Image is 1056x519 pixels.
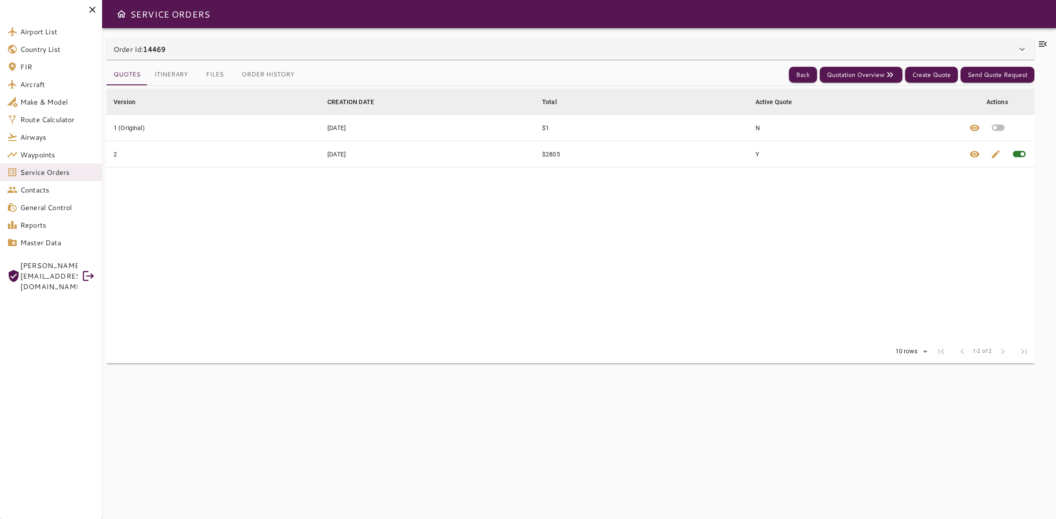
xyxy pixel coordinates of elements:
[893,348,920,355] div: 10 rows
[106,39,1034,60] div: Order Id:14469
[748,115,962,141] td: N
[542,97,568,107] span: Total
[20,62,95,72] span: FIR
[820,67,902,83] button: Quotation Overview
[327,97,385,107] span: CREATION DATE
[969,123,980,133] span: visibility
[905,67,958,83] button: Create Quote
[992,341,1013,362] span: Next Page
[147,64,195,85] button: Itinerary
[964,141,985,167] button: View quote details
[114,97,147,107] span: Version
[755,97,792,107] div: Active Quote
[1013,341,1034,362] span: Last Page
[195,64,235,85] button: Files
[20,167,95,178] span: Service Orders
[106,115,320,141] td: 1 (Original)
[20,114,95,125] span: Route Calculator
[20,97,95,107] span: Make & Model
[755,97,804,107] span: Active Quote
[20,79,95,90] span: Aircraft
[961,67,1034,83] button: Send Quote Request
[748,141,962,167] td: Y
[20,260,77,292] span: [PERSON_NAME][EMAIL_ADDRESS][DOMAIN_NAME]
[327,97,374,107] div: CREATION DATE
[235,64,301,85] button: Order History
[320,115,535,141] td: [DATE]
[106,64,301,85] div: basic tabs example
[964,115,985,141] button: View quote details
[20,237,95,248] span: Master Data
[143,44,165,54] b: 14469
[1006,141,1032,167] span: This quote is already active
[130,7,210,21] h6: SERVICE ORDERS
[320,141,535,167] td: [DATE]
[114,44,165,54] p: Order Id:
[20,149,95,160] span: Waypoints
[985,115,1011,141] button: Set quote as active quote
[973,347,992,356] span: 1-2 of 2
[106,64,147,85] button: Quotes
[969,149,980,160] span: visibility
[113,5,130,23] button: Open drawer
[890,345,931,358] div: 10 rows
[985,141,1006,167] button: Edit quote
[931,341,952,362] span: First Page
[542,97,557,107] div: Total
[789,67,817,83] button: Back
[114,97,136,107] div: Version
[535,115,748,141] td: $1
[20,202,95,213] span: General Control
[990,149,1001,160] span: edit
[20,44,95,54] span: Country List
[20,185,95,195] span: Contacts
[535,141,748,167] td: $2805
[20,26,95,37] span: Airport List
[20,220,95,230] span: Reports
[106,141,320,167] td: 2
[20,132,95,142] span: Airways
[952,341,973,362] span: Previous Page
